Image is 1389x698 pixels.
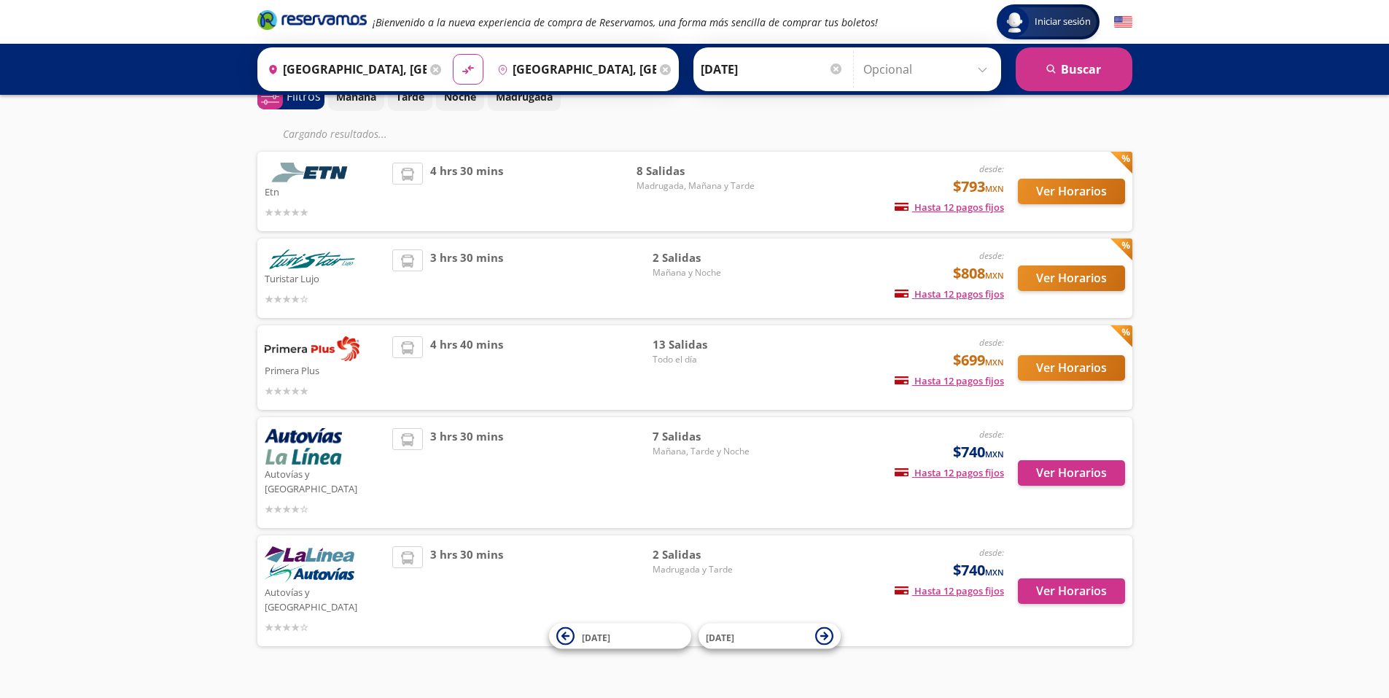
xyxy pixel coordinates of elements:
[985,183,1004,194] small: MXN
[1016,47,1132,91] button: Buscar
[637,163,755,179] span: 8 Salidas
[653,445,755,458] span: Mañana, Tarde y Noche
[699,624,841,649] button: [DATE]
[1029,15,1097,29] span: Iniciar sesión
[985,270,1004,281] small: MXN
[549,624,691,649] button: [DATE]
[653,249,755,266] span: 2 Salidas
[430,428,503,517] span: 3 hrs 30 mins
[444,89,476,104] p: Noche
[430,163,503,220] span: 4 hrs 30 mins
[496,89,553,104] p: Madrugada
[953,441,1004,463] span: $740
[430,249,503,307] span: 3 hrs 30 mins
[706,631,734,643] span: [DATE]
[430,546,503,635] span: 3 hrs 30 mins
[1018,460,1125,486] button: Ver Horarios
[283,127,387,141] em: Cargando resultados ...
[979,428,1004,441] em: desde:
[1018,355,1125,381] button: Ver Horarios
[328,82,384,111] button: Mañana
[488,82,561,111] button: Madrugada
[388,82,432,111] button: Tarde
[1114,13,1132,31] button: English
[257,9,367,31] i: Brand Logo
[1018,578,1125,604] button: Ver Horarios
[265,182,386,200] p: Etn
[430,336,503,399] span: 4 hrs 40 mins
[582,631,610,643] span: [DATE]
[265,336,359,361] img: Primera Plus
[265,465,386,496] p: Autovías y [GEOGRAPHIC_DATA]
[1018,265,1125,291] button: Ver Horarios
[895,374,1004,387] span: Hasta 12 pagos fijos
[985,449,1004,459] small: MXN
[257,9,367,35] a: Brand Logo
[265,361,386,379] p: Primera Plus
[979,336,1004,349] em: desde:
[257,84,324,109] button: 0Filtros
[979,249,1004,262] em: desde:
[895,584,1004,597] span: Hasta 12 pagos fijos
[491,51,656,88] input: Buscar Destino
[653,563,755,576] span: Madrugada y Tarde
[953,349,1004,371] span: $699
[653,428,755,445] span: 7 Salidas
[979,546,1004,559] em: desde:
[701,51,844,88] input: Elegir Fecha
[895,201,1004,214] span: Hasta 12 pagos fijos
[653,546,755,563] span: 2 Salidas
[396,89,424,104] p: Tarde
[265,546,354,583] img: Autovías y La Línea
[265,583,386,614] p: Autovías y [GEOGRAPHIC_DATA]
[895,466,1004,479] span: Hasta 12 pagos fijos
[336,89,376,104] p: Mañana
[265,428,342,465] img: Autovías y La Línea
[953,176,1004,198] span: $793
[436,82,484,111] button: Noche
[653,336,755,353] span: 13 Salidas
[653,266,755,279] span: Mañana y Noche
[895,287,1004,300] span: Hasta 12 pagos fijos
[953,263,1004,284] span: $808
[637,179,755,193] span: Madrugada, Mañana y Tarde
[653,353,755,366] span: Todo el día
[287,88,321,105] p: Filtros
[373,15,878,29] em: ¡Bienvenido a la nueva experiencia de compra de Reservamos, una forma más sencilla de comprar tus...
[953,559,1004,581] span: $740
[1018,179,1125,204] button: Ver Horarios
[265,163,359,182] img: Etn
[979,163,1004,175] em: desde:
[262,51,427,88] input: Buscar Origen
[863,51,994,88] input: Opcional
[265,269,386,287] p: Turistar Lujo
[265,249,359,269] img: Turistar Lujo
[985,357,1004,368] small: MXN
[985,567,1004,578] small: MXN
